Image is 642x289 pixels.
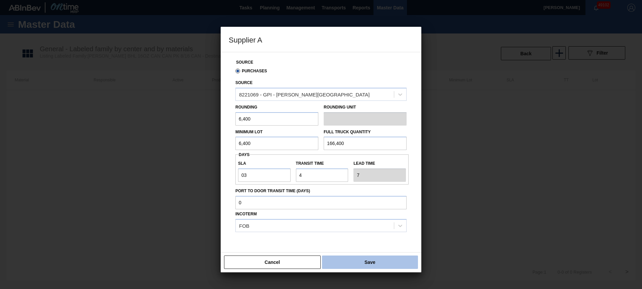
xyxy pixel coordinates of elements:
label: Incoterm [235,212,257,216]
h3: Supplier A [221,27,421,52]
span: Days [239,152,249,157]
label: SLA [238,159,291,168]
div: FOB [239,223,249,228]
label: Purchases [235,69,267,73]
label: Transit time [296,159,348,168]
label: Rounding Unit [324,102,407,112]
button: Save [322,256,418,269]
label: Source [235,80,252,85]
label: Minimum Lot [235,130,262,134]
label: Full Truck Quantity [324,130,370,134]
label: Source [236,60,253,65]
div: 8221069 - GPI - [PERSON_NAME][GEOGRAPHIC_DATA] [239,91,369,97]
label: Rounding [235,105,257,110]
label: Lead time [353,159,406,168]
button: Cancel [224,256,321,269]
label: Port to Door Transit Time (days) [235,186,407,196]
